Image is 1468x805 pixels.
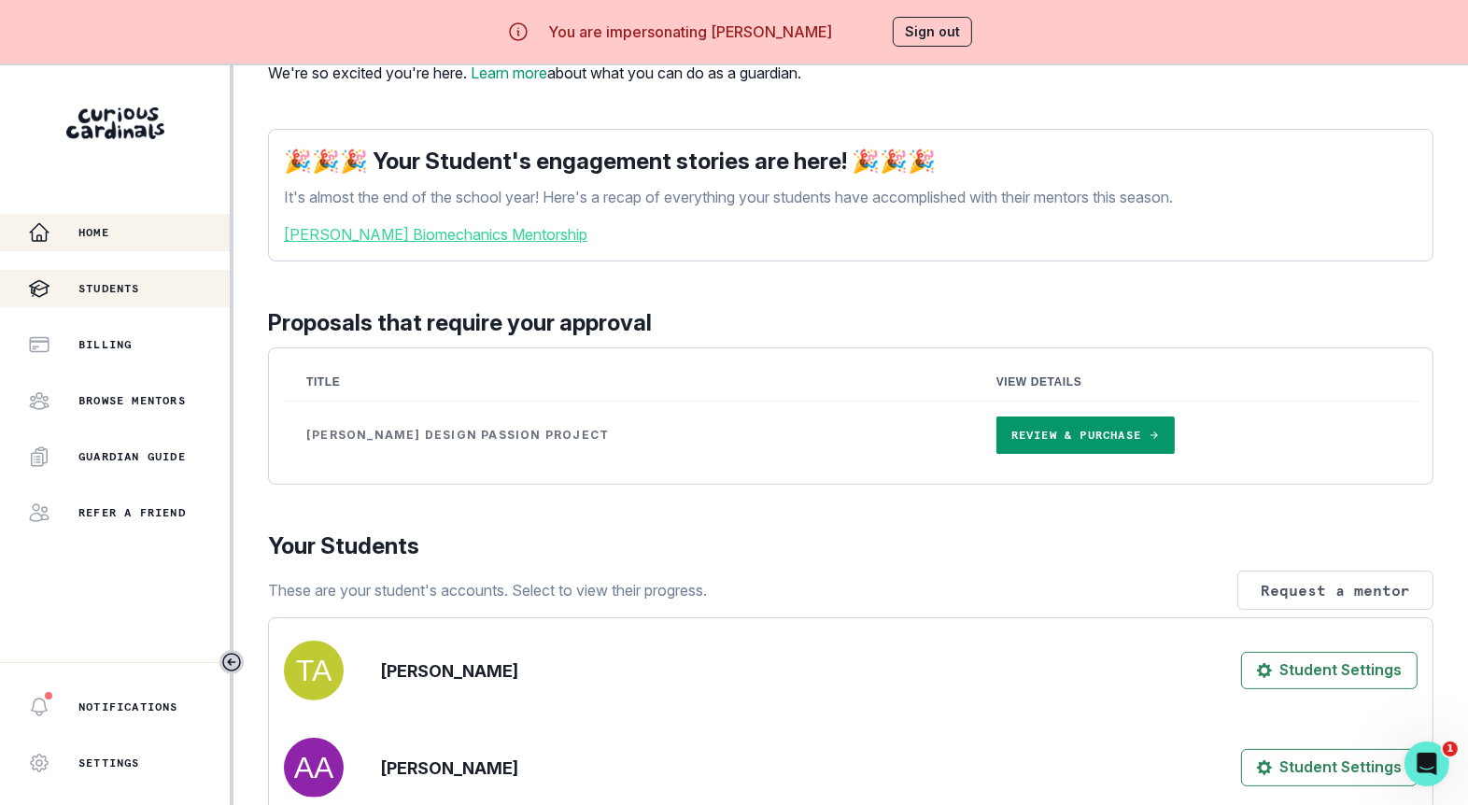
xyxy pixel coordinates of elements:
[78,756,140,770] p: Settings
[78,449,186,464] p: Guardian Guide
[284,145,1418,178] p: 🎉🎉🎉 Your Student's engagement stories are here! 🎉🎉🎉
[78,699,178,714] p: Notifications
[1443,741,1458,756] span: 1
[78,393,186,408] p: Browse Mentors
[66,107,164,139] img: Curious Cardinals Logo
[471,64,547,82] a: Learn more
[284,641,344,700] img: svg
[268,306,1433,340] p: Proposals that require your approval
[284,402,974,470] td: [PERSON_NAME] Design Passion Project
[78,337,132,352] p: Billing
[284,363,974,402] th: Title
[219,650,244,674] button: Toggle sidebar
[284,223,1418,246] a: [PERSON_NAME] Biomechanics Mentorship
[1404,741,1449,786] iframe: Intercom live chat
[268,579,707,601] p: These are your student's accounts. Select to view their progress.
[78,505,186,520] p: Refer a friend
[78,281,140,296] p: Students
[893,17,972,47] button: Sign out
[381,658,518,684] p: [PERSON_NAME]
[381,756,518,781] p: [PERSON_NAME]
[1241,749,1418,786] button: Student Settings
[268,62,801,84] p: We're so excited you're here. about what you can do as a guardian.
[268,530,1433,563] p: Your Students
[996,417,1175,454] a: Review & Purchase
[78,225,109,240] p: Home
[284,738,344,798] img: svg
[284,186,1418,208] p: It's almost the end of the school year! Here's a recap of everything your students have accomplis...
[1241,652,1418,689] button: Student Settings
[1237,571,1433,610] button: Request a mentor
[974,363,1418,402] th: View Details
[548,21,832,43] p: You are impersonating [PERSON_NAME]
